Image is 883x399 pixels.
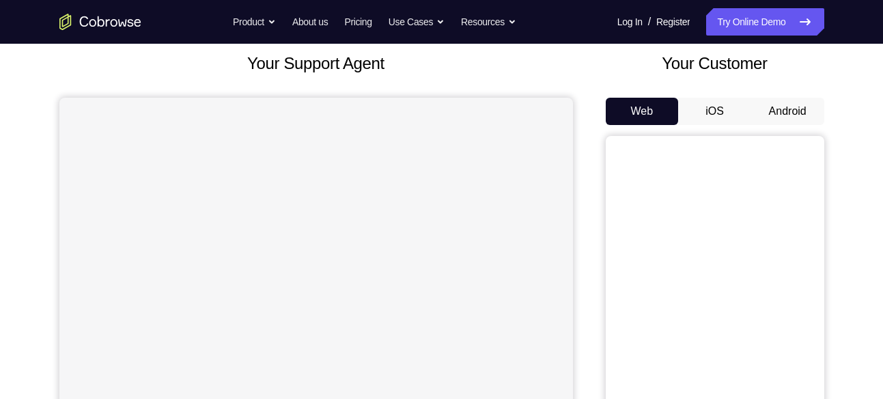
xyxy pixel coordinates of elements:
a: About us [292,8,328,36]
h2: Your Support Agent [59,51,573,76]
a: Pricing [344,8,372,36]
span: / [648,14,651,30]
button: Use Cases [389,8,445,36]
a: Register [656,8,690,36]
button: Resources [461,8,516,36]
button: Product [233,8,276,36]
a: Try Online Demo [706,8,824,36]
a: Go to the home page [59,14,141,30]
button: Android [751,98,824,125]
h2: Your Customer [606,51,824,76]
button: Web [606,98,679,125]
a: Log In [617,8,643,36]
button: iOS [678,98,751,125]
